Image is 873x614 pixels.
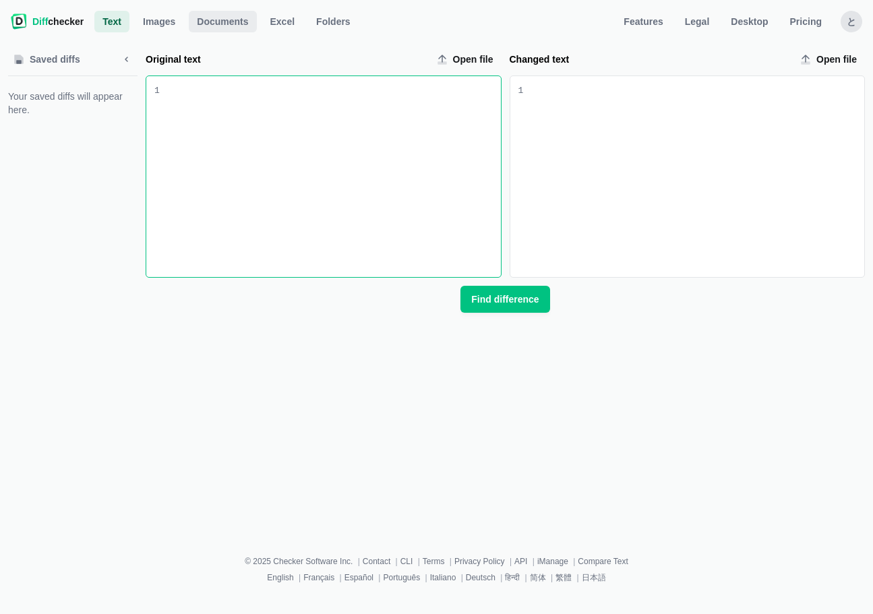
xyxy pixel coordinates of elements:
span: Your saved diffs will appear here. [8,90,138,117]
div: Changed text input [523,76,864,277]
div: 1 [518,84,524,98]
span: Saved diffs [27,53,83,66]
a: Compare Text [578,557,628,566]
a: Images [135,11,183,32]
a: Privacy Policy [454,557,505,566]
a: Terms [423,557,445,566]
span: Images [140,15,178,28]
a: Desktop [723,11,776,32]
span: Pricing [787,15,824,28]
a: हिन्दी [505,573,520,582]
a: Legal [677,11,718,32]
label: Original text [146,53,426,66]
button: Find difference [460,286,549,313]
span: Folders [313,15,353,28]
a: 日本語 [582,573,606,582]
li: © 2025 Checker Software Inc. [245,555,363,568]
a: Português [383,573,420,582]
button: Folders [308,11,359,32]
a: API [514,557,527,566]
a: Excel [262,11,303,32]
a: English [267,573,293,582]
a: Documents [189,11,256,32]
div: 1 [154,84,160,98]
a: Italiano [430,573,456,582]
label: Changed text upload [795,49,865,70]
a: Español [344,573,373,582]
a: Features [615,11,671,32]
span: Excel [268,15,298,28]
a: 简体 [530,573,546,582]
span: Diff [32,16,48,27]
label: Original text upload [431,49,502,70]
span: Legal [682,15,713,28]
img: Diffchecker logo [11,13,27,30]
a: Diffchecker [11,11,84,32]
button: と [841,11,862,32]
a: CLI [400,557,413,566]
a: iManage [537,557,568,566]
span: Features [621,15,665,28]
span: Documents [194,15,251,28]
a: Français [303,573,334,582]
button: Minimize sidebar [116,49,138,70]
span: Find difference [469,293,541,306]
a: 繁體 [555,573,572,582]
span: Open file [814,53,860,66]
a: Pricing [782,11,830,32]
span: Desktop [728,15,771,28]
a: Deutsch [466,573,495,582]
a: Text [94,11,129,32]
span: Open file [450,53,496,66]
span: checker [32,15,84,28]
div: Original text input [160,76,501,277]
a: Contact [363,557,390,566]
span: Text [100,15,124,28]
label: Changed text [510,53,790,66]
